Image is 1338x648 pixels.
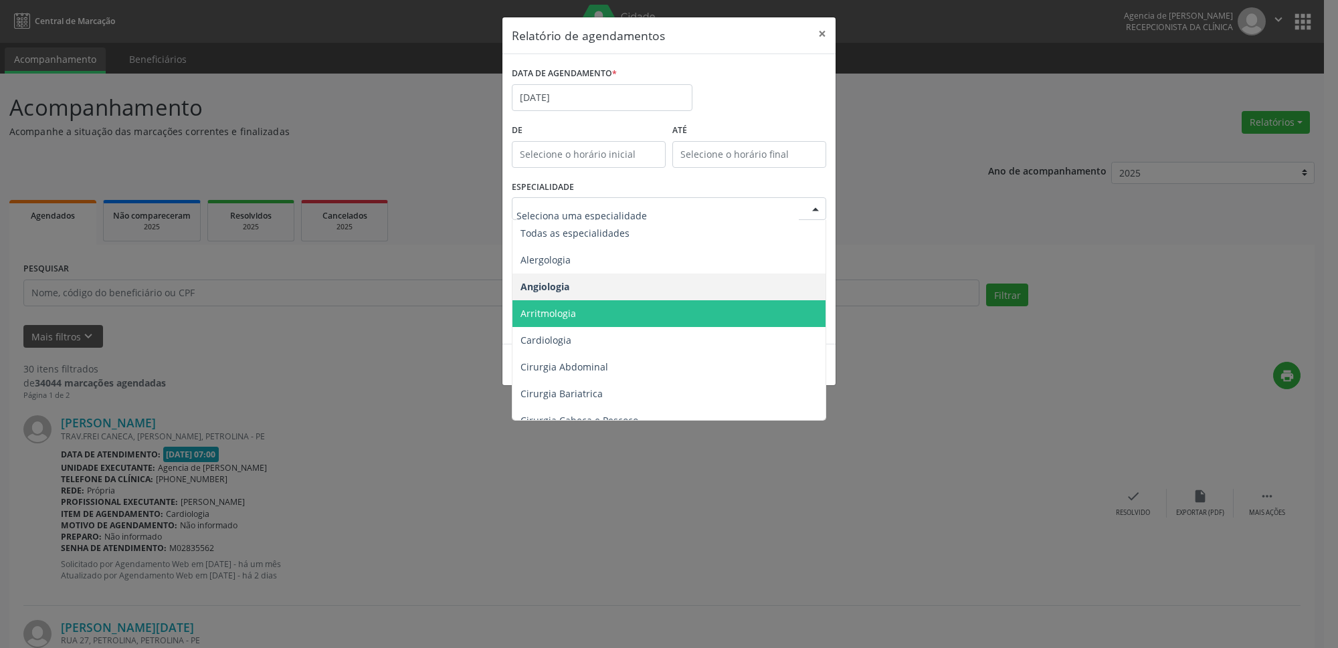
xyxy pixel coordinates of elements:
label: ATÉ [672,120,826,141]
span: Alergologia [520,253,571,266]
span: Cirurgia Abdominal [520,360,608,373]
h5: Relatório de agendamentos [512,27,665,44]
label: DATA DE AGENDAMENTO [512,64,617,84]
label: ESPECIALIDADE [512,177,574,198]
span: Angiologia [520,280,569,293]
span: Arritmologia [520,307,576,320]
span: Cirurgia Cabeça e Pescoço [520,414,638,427]
input: Selecione o horário final [672,141,826,168]
label: De [512,120,666,141]
input: Selecione o horário inicial [512,141,666,168]
span: Cirurgia Bariatrica [520,387,603,400]
span: Todas as especialidades [520,227,630,239]
span: Cardiologia [520,334,571,346]
input: Selecione uma data ou intervalo [512,84,692,111]
button: Close [809,17,836,50]
input: Seleciona uma especialidade [516,202,799,229]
